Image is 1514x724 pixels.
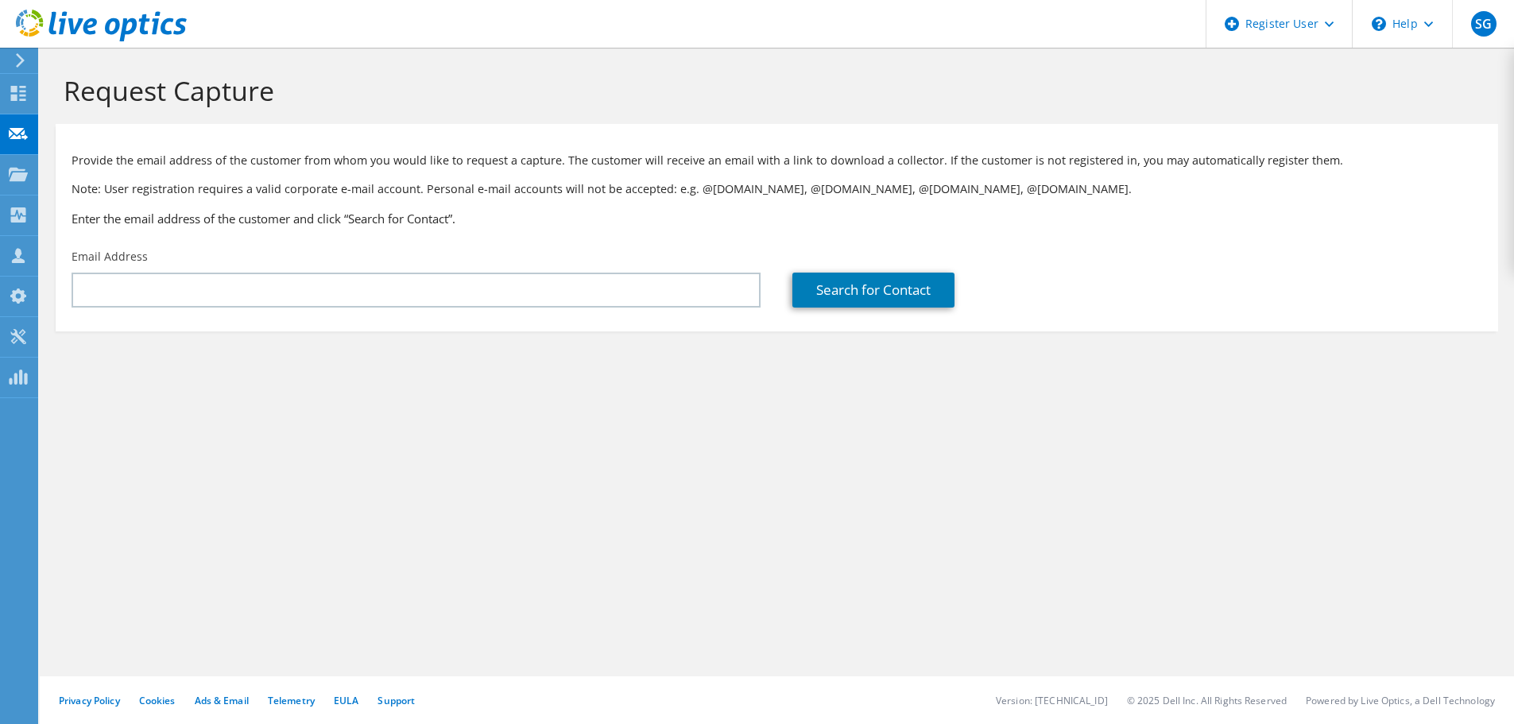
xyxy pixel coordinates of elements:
[1127,694,1287,707] li: © 2025 Dell Inc. All Rights Reserved
[59,694,120,707] a: Privacy Policy
[334,694,358,707] a: EULA
[64,74,1482,107] h1: Request Capture
[1372,17,1386,31] svg: \n
[792,273,954,308] a: Search for Contact
[72,249,148,265] label: Email Address
[72,210,1482,227] h3: Enter the email address of the customer and click “Search for Contact”.
[268,694,315,707] a: Telemetry
[378,694,415,707] a: Support
[72,180,1482,198] p: Note: User registration requires a valid corporate e-mail account. Personal e-mail accounts will ...
[195,694,249,707] a: Ads & Email
[72,152,1482,169] p: Provide the email address of the customer from whom you would like to request a capture. The cust...
[139,694,176,707] a: Cookies
[1471,11,1497,37] span: SG
[996,694,1108,707] li: Version: [TECHNICAL_ID]
[1306,694,1495,707] li: Powered by Live Optics, a Dell Technology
